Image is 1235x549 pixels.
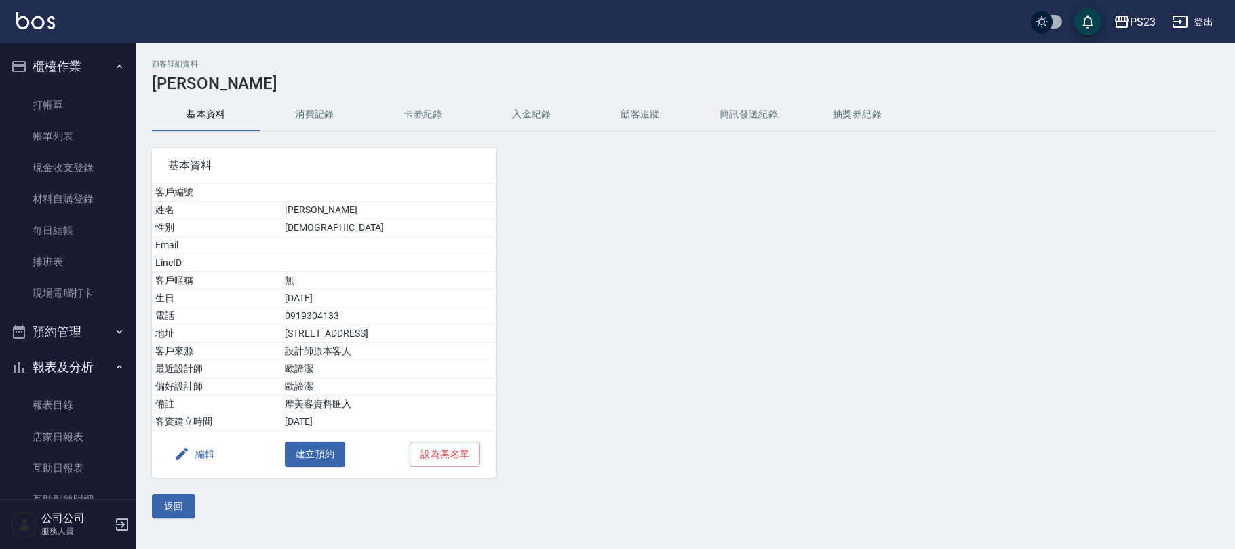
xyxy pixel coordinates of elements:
a: 打帳單 [5,90,130,121]
td: [STREET_ADDRESS] [281,325,496,343]
td: 設計師原本客人 [281,343,496,360]
td: [DATE] [281,413,496,431]
img: Logo [16,12,55,29]
button: 建立預約 [285,442,346,467]
td: 客資建立時間 [152,413,281,431]
button: 報表及分析 [5,349,130,385]
td: 性別 [152,219,281,237]
button: PS23 [1108,8,1161,36]
td: 客戶來源 [152,343,281,360]
a: 材料自購登錄 [5,183,130,214]
td: [DATE] [281,290,496,307]
button: 編輯 [168,442,220,467]
a: 現金收支登錄 [5,152,130,183]
button: 卡券紀錄 [369,98,477,131]
button: 櫃檯作業 [5,49,130,84]
td: 客戶暱稱 [152,272,281,290]
td: 客戶編號 [152,184,281,202]
a: 報表目錄 [5,390,130,421]
h5: 公司公司 [41,512,111,525]
button: 抽獎券紀錄 [803,98,911,131]
a: 排班表 [5,246,130,278]
div: PS23 [1130,14,1156,31]
button: 返回 [152,494,195,519]
a: 互助點數明細 [5,484,130,515]
button: 設為黑名單 [410,442,480,467]
td: Email [152,237,281,254]
a: 現場電腦打卡 [5,278,130,309]
button: 顧客追蹤 [586,98,694,131]
a: 每日結帳 [5,215,130,246]
td: [DEMOGRAPHIC_DATA] [281,219,496,237]
button: 入金紀錄 [477,98,586,131]
td: 歐諦潔 [281,360,496,378]
td: 摩美客資料匯入 [281,396,496,413]
a: 帳單列表 [5,121,130,152]
td: 生日 [152,290,281,307]
button: 登出 [1167,10,1219,35]
td: 地址 [152,325,281,343]
button: save [1074,8,1101,35]
h3: [PERSON_NAME] [152,74,1219,93]
td: 姓名 [152,202,281,219]
span: 基本資料 [168,159,480,172]
h2: 顧客詳細資料 [152,60,1219,69]
p: 服務人員 [41,525,111,537]
td: LineID [152,254,281,272]
td: 0919304133 [281,307,496,325]
td: 電話 [152,307,281,325]
button: 消費記錄 [260,98,369,131]
button: 預約管理 [5,314,130,349]
td: 最近設計師 [152,360,281,378]
img: Person [11,511,38,538]
td: 偏好設計師 [152,378,281,396]
button: 基本資料 [152,98,260,131]
td: 備註 [152,396,281,413]
td: 無 [281,272,496,290]
a: 互助日報表 [5,453,130,484]
td: [PERSON_NAME] [281,202,496,219]
button: 簡訊發送紀錄 [694,98,803,131]
td: 歐諦潔 [281,378,496,396]
a: 店家日報表 [5,421,130,453]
